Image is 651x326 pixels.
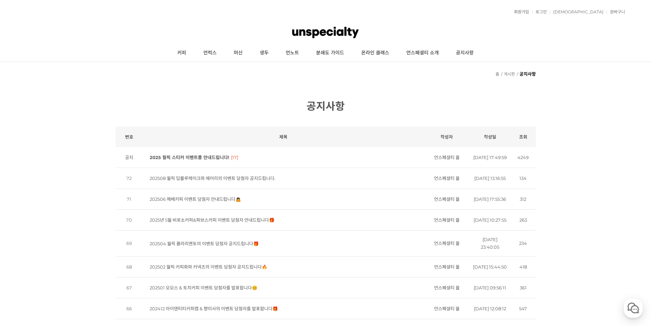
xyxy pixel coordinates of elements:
[519,71,536,77] strong: 공지사항
[511,257,536,277] td: 418
[277,44,308,62] a: 언노트
[511,277,536,298] td: 361
[470,231,511,257] td: [DATE] 23:40:05
[532,10,547,14] a: 로그인
[511,298,536,319] td: 547
[470,168,511,189] td: [DATE] 13:16:55
[116,127,143,147] th: 번호
[126,285,132,290] span: 67
[550,10,603,14] a: [DEMOGRAPHIC_DATA]
[424,168,470,189] td: 언스페셜티 몰
[470,210,511,231] td: [DATE] 10:27:55
[470,189,511,210] td: [DATE] 17:55:36
[607,10,625,14] a: 장바구니
[195,44,225,62] a: 언럭스
[353,44,398,62] a: 온라인 클래스
[169,44,195,62] a: 커피
[126,175,132,181] span: 72
[150,155,229,160] a: 2025 월픽 스티커 이벤트를 안내드립니다!
[424,231,470,257] td: 언스페셜티 몰
[470,277,511,298] td: [DATE] 09:56:11
[424,210,470,231] td: 언스페셜티 몰
[504,71,515,77] a: 게시판
[424,298,470,319] td: 언스페셜티 몰
[143,127,424,147] th: 제목
[126,240,132,246] span: 69
[511,210,536,231] td: 263
[511,168,536,189] td: 134
[126,264,132,270] span: 68
[398,44,447,62] a: 언스페셜티 소개
[516,69,536,79] li: 현재 위치
[150,306,278,311] a: 202412 아이덴티티커피랩 & 향미사의 이벤트 당첨자를 발표합니다🎁
[424,189,470,210] td: 언스페셜티 몰
[424,127,470,147] th: 작성자
[511,189,536,210] td: 312
[150,241,259,246] a: 202504 월픽 클라리멘토의 이벤트 당첨자 공지드립니다🎁
[126,217,132,223] span: 70
[308,44,353,62] a: 분쇄도 가이드
[292,22,358,43] img: 언스페셜티 몰
[251,44,277,62] a: 생두
[496,71,499,77] a: 홈
[424,147,470,168] td: 언스페셜티 몰
[307,100,345,113] font: 공지사항
[470,127,511,147] th: 작성일
[511,127,536,147] th: 조회
[150,285,257,290] a: 202501 모모스 & 토치커피 이벤트 당첨자를 발표합니다😊
[511,147,536,168] td: 4249
[511,10,529,14] a: 회원가입
[470,257,511,277] td: [DATE] 15:44:50
[231,154,238,161] span: [17]
[150,196,241,202] a: 202506 헤베커피 이벤트 당첨자 안내드립니다🙇
[126,306,132,311] span: 66
[470,298,511,319] td: [DATE] 12:08:12
[424,277,470,298] td: 언스페셜티 몰
[225,44,251,62] a: 머신
[150,175,275,181] a: 202508 월픽 딥블루레이크와 에어리의 이벤트 당첨자 공지드립니다.
[127,196,131,202] span: 71
[511,231,536,257] td: 234
[150,264,267,270] a: 202502 월픽 커피화와 커넥츠의 이벤트 당첨자 공지드립니다🔥
[424,257,470,277] td: 언스페셜티 몰
[470,147,511,168] td: [DATE] 17:49:59
[447,44,482,62] a: 공지사항
[125,155,133,160] span: 공지
[150,217,274,223] a: 2025년 5월 비로소커피&파브스커피 이벤트 당첨자 안내드립니다🎁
